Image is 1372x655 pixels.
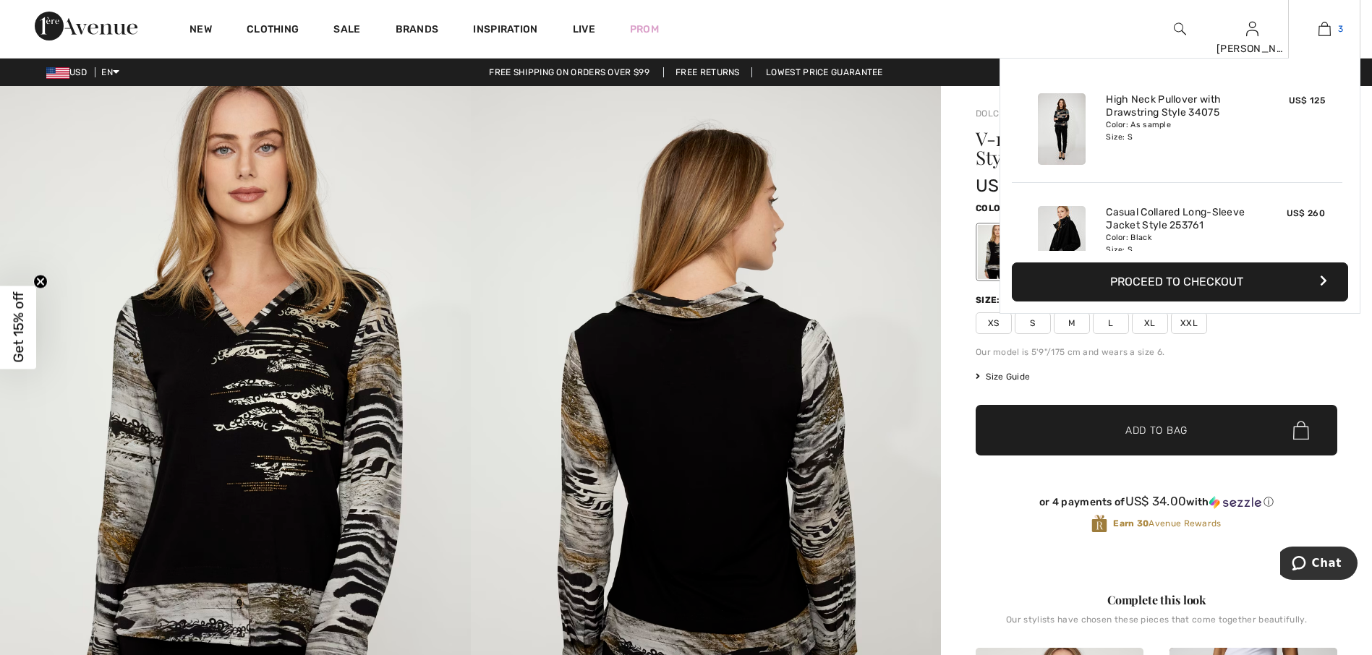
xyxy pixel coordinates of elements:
button: Add to Bag [976,405,1337,455]
a: New [189,23,212,38]
div: Our stylists have chosen these pieces that come together beautifully. [976,615,1337,636]
div: or 4 payments ofUS$ 34.00withSezzle Click to learn more about Sezzle [976,495,1337,514]
strong: Earn 30 [1113,518,1149,528]
span: Color: [976,203,1010,213]
div: Our model is 5'9"/175 cm and wears a size 6. [976,346,1337,359]
img: My Bag [1318,20,1331,38]
a: Sign In [1246,22,1258,35]
a: Dolcezza [976,108,1021,119]
span: M [1054,312,1090,334]
img: Bag.svg [1293,421,1309,440]
span: XS [976,312,1012,334]
div: [PERSON_NAME] [1217,41,1287,56]
img: Avenue Rewards [1091,514,1107,534]
a: Brands [396,23,439,38]
div: Color: Black Size: S [1106,232,1248,255]
h1: V-neck Jewel Embellished Pullover Style 75682 [976,129,1277,167]
span: Inspiration [473,23,537,38]
span: 3 [1338,22,1343,35]
div: or 4 payments of with [976,495,1337,509]
img: US Dollar [46,67,69,79]
span: US$ 260 [1287,208,1325,218]
img: Sezzle [1209,496,1261,509]
a: 3 [1289,20,1360,38]
img: 1ère Avenue [35,12,137,40]
span: Size Guide [976,370,1030,383]
img: My Info [1246,20,1258,38]
span: XXL [1171,312,1207,334]
button: Close teaser [33,275,48,289]
div: Complete this look [976,591,1337,609]
div: Color: As sample Size: S [1106,119,1248,142]
span: Avenue Rewards [1113,517,1221,530]
a: Prom [630,22,659,37]
span: EN [101,67,119,77]
span: L [1093,312,1129,334]
iframe: Opens a widget where you can chat to one of our agents [1280,547,1358,583]
span: US$ 136 [976,176,1043,196]
span: Get 15% off [10,292,27,363]
div: Size: [976,294,1003,307]
a: Clothing [247,23,299,38]
img: High Neck Pullover with Drawstring Style 34075 [1038,93,1086,165]
div: As sample [978,225,1015,279]
a: High Neck Pullover with Drawstring Style 34075 [1106,93,1248,119]
img: Casual Collared Long-Sleeve Jacket Style 253761 [1038,206,1086,278]
span: Add to Bag [1125,423,1188,438]
button: Proceed to Checkout [1012,262,1348,301]
a: Sale [333,23,360,38]
span: US$ 125 [1289,95,1325,106]
span: USD [46,67,93,77]
img: search the website [1174,20,1186,38]
a: Lowest Price Guarantee [754,67,895,77]
a: Free shipping on orders over $99 [477,67,661,77]
span: S [1015,312,1051,334]
a: Free Returns [663,67,752,77]
span: XL [1132,312,1168,334]
a: Live [573,22,595,37]
span: US$ 34.00 [1125,494,1187,508]
a: Casual Collared Long-Sleeve Jacket Style 253761 [1106,206,1248,232]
